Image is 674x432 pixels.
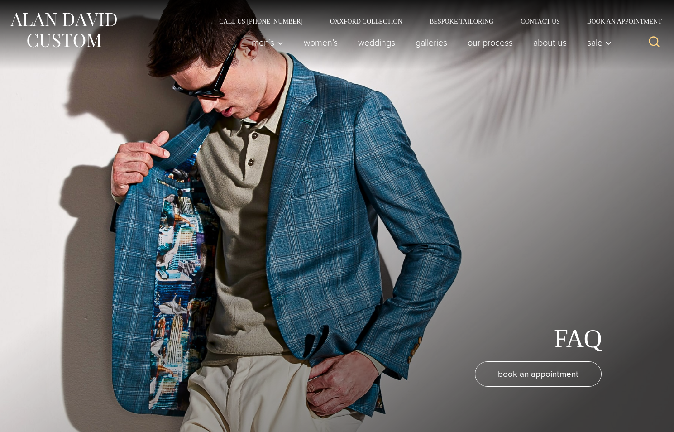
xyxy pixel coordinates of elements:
a: Bespoke Tailoring [416,18,507,24]
img: Alan David Custom [9,10,118,50]
nav: Primary Navigation [242,34,617,52]
a: Call Us [PHONE_NUMBER] [206,18,316,24]
a: Our Process [458,34,523,52]
a: Galleries [406,34,458,52]
a: book an appointment [475,361,602,387]
a: Contact Us [507,18,574,24]
nav: Secondary Navigation [206,18,665,24]
button: View Search Form [643,32,665,53]
a: About Us [523,34,577,52]
a: Book an Appointment [574,18,665,24]
span: Sale [587,38,612,47]
h1: FAQ [554,324,602,354]
a: weddings [348,34,406,52]
a: Women’s [294,34,348,52]
a: Oxxford Collection [316,18,416,24]
span: Men’s [252,38,283,47]
span: book an appointment [498,367,578,380]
